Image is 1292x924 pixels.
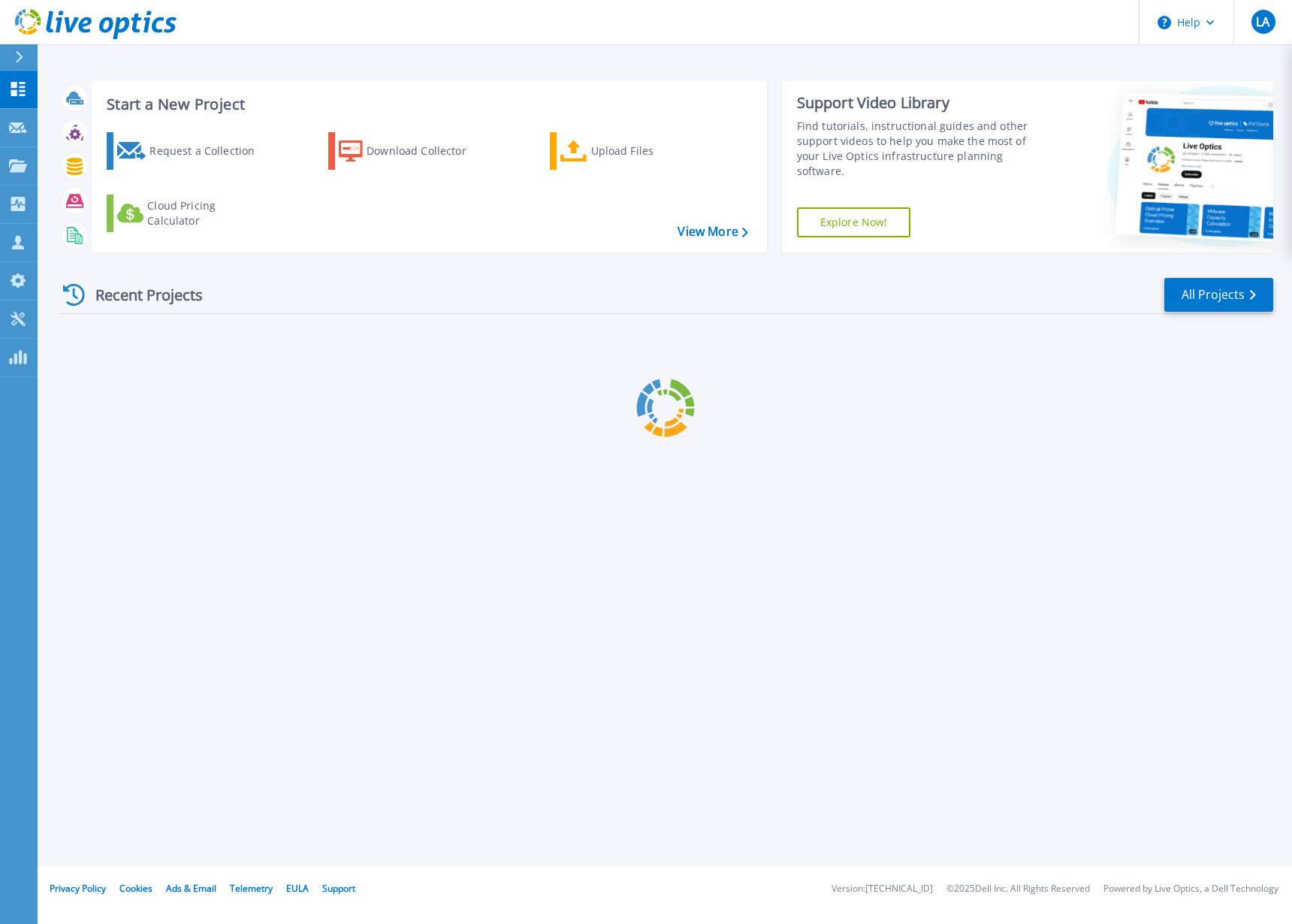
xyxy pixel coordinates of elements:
li: Version: [TECHNICAL_ID] [832,884,933,894]
a: Telemetry [230,882,273,895]
a: Request a Collection [107,132,274,170]
li: Powered by Live Optics, a Dell Technology [1103,884,1278,894]
a: Cloud Pricing Calculator [107,195,274,232]
div: Request a Collection [149,136,270,166]
a: Ads & Email [166,882,216,895]
div: Find tutorials, instructional guides and other support videos to help you make the most of your L... [797,119,1046,179]
a: View More [678,225,747,239]
a: Cookies [119,882,152,895]
a: EULA [286,882,309,895]
a: Upload Files [550,132,717,170]
a: All Projects [1164,278,1273,312]
div: Download Collector [367,136,487,166]
a: Download Collector [328,132,496,170]
div: Upload Files [591,136,711,166]
span: LA [1256,16,1269,28]
a: Support [322,882,355,895]
li: © 2025 Dell Inc. All Rights Reserved [946,884,1090,894]
div: Support Video Library [797,93,1046,113]
div: Recent Projects [58,276,223,313]
a: Explore Now! [797,207,911,237]
h3: Start a New Project [107,96,747,113]
a: Privacy Policy [50,882,106,895]
div: Cloud Pricing Calculator [147,198,267,228]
